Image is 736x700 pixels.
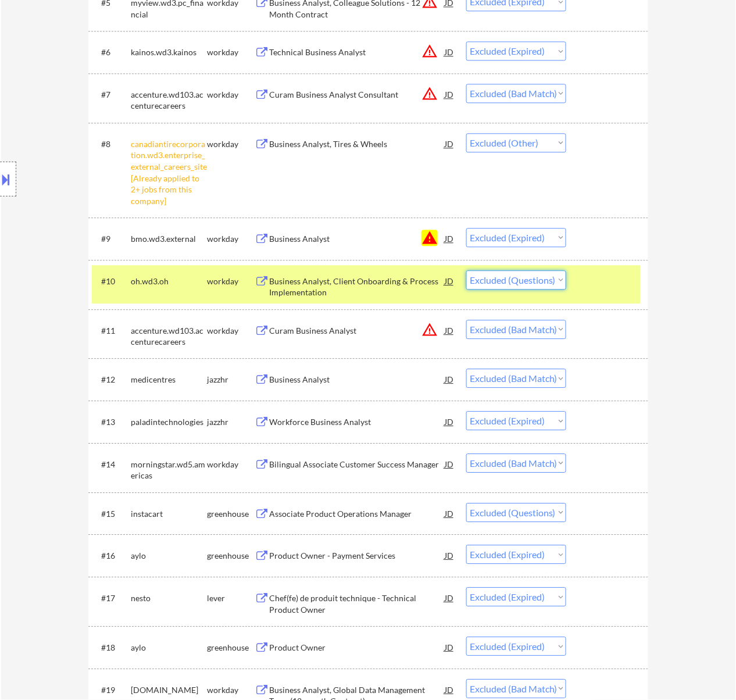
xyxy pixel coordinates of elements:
div: aylo [131,642,207,653]
div: Curam Business Analyst Consultant [269,89,445,101]
div: #13 [101,416,122,428]
div: nesto [131,592,207,604]
div: greenhouse [207,642,255,653]
div: Product Owner [269,642,445,653]
div: #14 [101,459,122,470]
div: instacart [131,508,207,520]
div: medicentres [131,374,207,385]
div: workday [207,459,255,470]
div: greenhouse [207,550,255,562]
div: jazzhr [207,416,255,428]
div: Business Analyst [269,233,445,245]
div: Chef(fe) de produit technique - Technical Product Owner [269,592,445,615]
div: Business Analyst, Tires & Wheels [269,138,445,150]
div: workday [207,276,255,287]
div: Associate Product Operations Manager [269,508,445,520]
button: warning_amber [421,85,438,102]
div: Technical Business Analyst [269,47,445,58]
div: morningstar.wd5.americas [131,459,207,481]
div: JD [444,320,455,341]
div: #16 [101,550,122,562]
div: JD [444,133,455,154]
div: Curam Business Analyst [269,325,445,337]
div: JD [444,453,455,474]
div: jazzhr [207,374,255,385]
div: JD [444,41,455,62]
div: aylo [131,550,207,562]
div: kainos.wd3.kainos [131,47,207,58]
div: workday [207,684,255,696]
div: JD [444,637,455,658]
div: JD [444,84,455,105]
div: paladintechnologies [131,416,207,428]
div: [DOMAIN_NAME] [131,684,207,696]
div: accenture.wd103.accenturecareers [131,325,207,348]
div: #15 [101,508,122,520]
div: #17 [101,592,122,604]
div: greenhouse [207,508,255,520]
div: JD [444,369,455,390]
div: #18 [101,642,122,653]
div: workday [207,138,255,150]
div: JD [444,545,455,566]
div: JD [444,587,455,608]
div: #6 [101,47,122,58]
div: workday [207,89,255,101]
div: JD [444,270,455,291]
div: workday [207,325,255,337]
div: Workforce Business Analyst [269,416,445,428]
div: workday [207,233,255,245]
div: workday [207,47,255,58]
div: JD [444,503,455,524]
div: JD [444,411,455,432]
button: warning_amber [421,43,438,59]
div: #11 [101,325,122,337]
div: lever [207,592,255,604]
div: Business Analyst [269,374,445,385]
button: warning_amber [421,322,438,338]
button: warning [421,230,438,246]
div: JD [444,228,455,249]
div: Business Analyst, Client Onboarding & Process Implementation [269,276,445,298]
div: #19 [101,684,122,696]
div: JD [444,679,455,700]
div: #12 [101,374,122,385]
div: Bilingual Associate Customer Success Manager [269,459,445,470]
div: Product Owner - Payment Services [269,550,445,562]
